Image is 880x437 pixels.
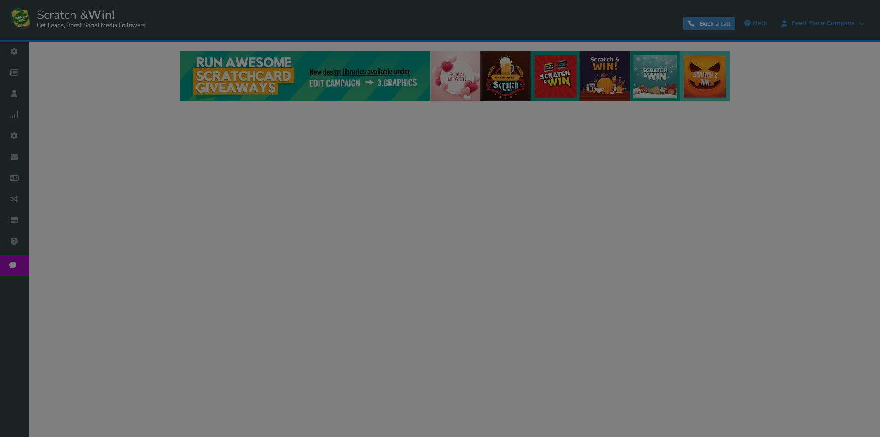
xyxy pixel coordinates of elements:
label: ● [375,211,380,223]
label: ● [443,211,449,223]
label: ● [403,211,409,223]
label: ● [454,211,460,223]
label: ● [344,211,350,223]
label: ● [426,211,432,223]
